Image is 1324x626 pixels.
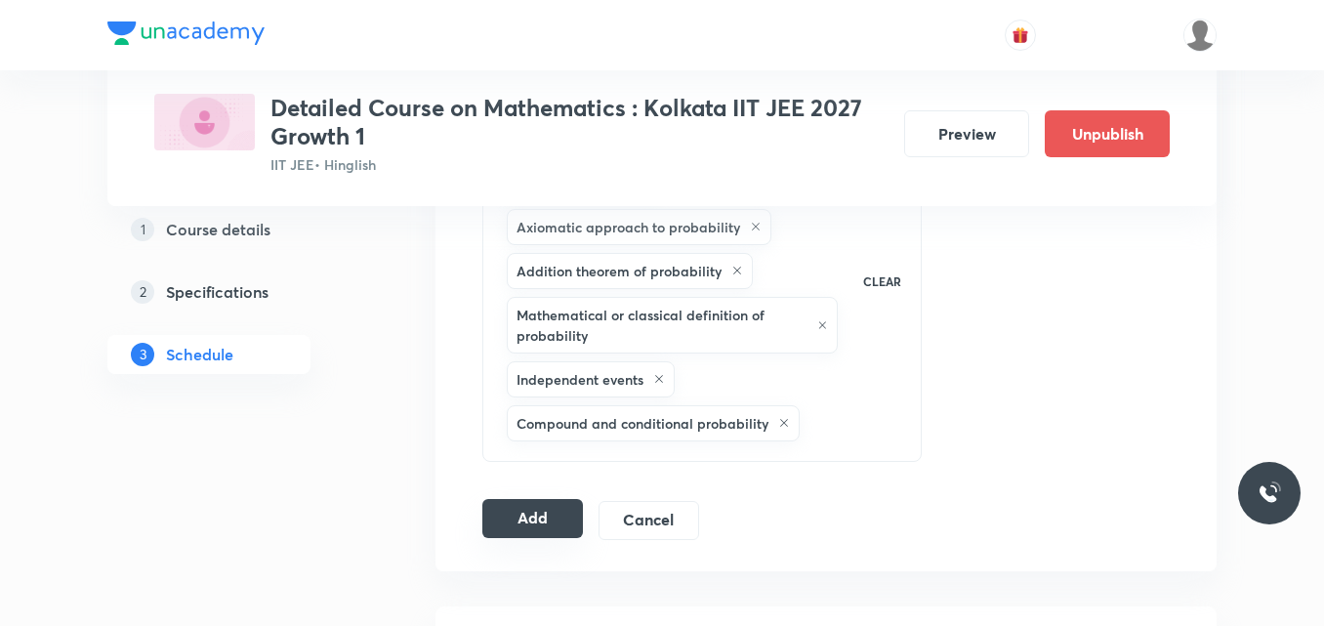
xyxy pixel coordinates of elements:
[270,154,889,175] p: IIT JEE • Hinglish
[131,280,154,304] p: 2
[1045,110,1170,157] button: Unpublish
[1183,19,1217,52] img: Sudipta Bose
[131,343,154,366] p: 3
[517,369,643,390] h6: Independent events
[1005,20,1036,51] button: avatar
[517,413,768,434] h6: Compound and conditional probability
[482,499,583,538] button: Add
[270,94,889,150] h3: Detailed Course on Mathematics : Kolkata IIT JEE 2027 Growth 1
[517,305,807,346] h6: Mathematical or classical definition of probability
[166,343,233,366] h5: Schedule
[154,94,255,150] img: F280D7F4-CFAA-4352-BF04-2DBD95DC702E_plus.png
[166,280,269,304] h5: Specifications
[904,110,1029,157] button: Preview
[517,261,722,281] h6: Addition theorem of probability
[107,272,373,312] a: 2Specifications
[131,218,154,241] p: 1
[1012,26,1029,44] img: avatar
[166,218,270,241] h5: Course details
[599,501,699,540] button: Cancel
[1258,481,1281,505] img: ttu
[863,272,901,290] p: CLEAR
[107,21,265,45] img: Company Logo
[107,21,265,50] a: Company Logo
[517,217,740,237] h6: Axiomatic approach to probability
[107,210,373,249] a: 1Course details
